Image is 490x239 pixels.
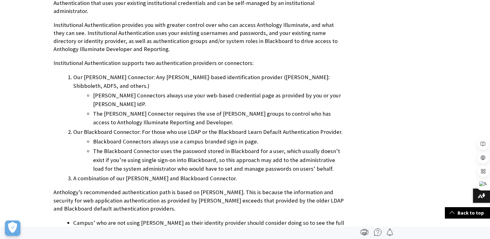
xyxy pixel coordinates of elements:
[53,21,345,53] p: Institutional Authentication provides you with greater control over who can access Anthology Illu...
[93,109,345,127] li: The [PERSON_NAME] Connector requires the use of [PERSON_NAME] groups to control who has access to...
[93,137,345,146] li: Blackboard Connectors always use a campus branded sign-in page.
[73,128,345,173] li: Our Blackboard Connector: For those who use LDAP or the Blackboard Learn Default Authentication P...
[374,228,381,236] img: More help
[73,174,345,183] li: A combination of our [PERSON_NAME] and Blackboard Connector.
[53,59,345,67] p: Institutional Authentication supports two authentication providers or connectors:
[53,188,345,213] p: Anthology’s recommended authentication path is based on [PERSON_NAME]. This is because the inform...
[73,73,345,127] li: Our [PERSON_NAME] Connector: Any [PERSON_NAME]-based identification provider ([PERSON_NAME]: Shib...
[361,228,368,236] img: Print
[93,147,345,173] li: The Blackboard Connector uses the password stored in Blackboard for a user, which usually doesn’t...
[5,220,20,236] button: Open Preferences
[73,219,345,236] li: Campus’ who are not using [PERSON_NAME] as their identity provider should consider doing so to se...
[93,91,345,109] li: [PERSON_NAME] Connectors always use your web-based credential page as provided by you or your [PE...
[386,228,394,236] img: Follow this page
